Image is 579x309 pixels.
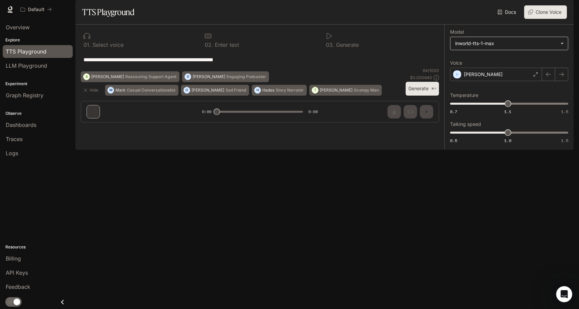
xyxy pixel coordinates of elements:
p: Generate [334,42,359,47]
span: 1.5 [561,109,568,114]
p: Casual Conversationalist [127,88,175,92]
button: T[PERSON_NAME]Grumpy Man [309,85,382,96]
div: A [83,71,90,82]
p: 64 / 1000 [423,68,439,73]
p: Grumpy Man [354,88,379,92]
p: $ 0.000640 [410,75,432,80]
button: O[PERSON_NAME]Sad Friend [181,85,249,96]
div: T [312,85,318,96]
p: 0 1 . [83,42,91,47]
p: Reassuring Support Agent [125,75,176,79]
iframe: Intercom live chat [556,286,572,302]
p: Enter text [213,42,239,47]
div: O [184,85,190,96]
p: Temperature [450,93,478,98]
p: Story Narrator [276,88,304,92]
span: 1.1 [504,109,511,114]
div: inworld-tts-1-max [450,37,568,50]
p: Engaging Podcaster [227,75,266,79]
a: Docs [496,5,519,19]
button: Hide [81,85,102,96]
p: ⌘⏎ [431,87,436,91]
p: Sad Friend [226,88,246,92]
p: [PERSON_NAME] [91,75,124,79]
div: D [185,71,191,82]
h1: TTS Playground [82,5,134,19]
button: All workspaces [18,3,55,16]
span: 0.5 [450,138,457,143]
span: 1.0 [504,138,511,143]
p: 0 2 . [205,42,213,47]
p: [PERSON_NAME] [193,75,225,79]
button: HHadesStory Narrator [252,85,307,96]
p: Mark [115,88,126,92]
button: Generate⌘⏎ [406,82,439,96]
p: Talking speed [450,122,481,127]
p: Model [450,30,464,34]
span: 0.7 [450,109,457,114]
button: A[PERSON_NAME]Reassuring Support Agent [81,71,179,82]
button: D[PERSON_NAME]Engaging Podcaster [182,71,269,82]
button: Clone Voice [524,5,567,19]
div: M [108,85,114,96]
div: H [254,85,261,96]
p: [PERSON_NAME] [464,71,503,78]
p: Hades [262,88,274,92]
p: [PERSON_NAME] [192,88,224,92]
div: inworld-tts-1-max [455,40,557,47]
button: MMarkCasual Conversationalist [105,85,178,96]
span: 1.5 [561,138,568,143]
p: 0 3 . [326,42,334,47]
p: Voice [450,61,462,65]
p: [PERSON_NAME] [320,88,352,92]
p: Select voice [91,42,124,47]
p: Default [28,7,44,12]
